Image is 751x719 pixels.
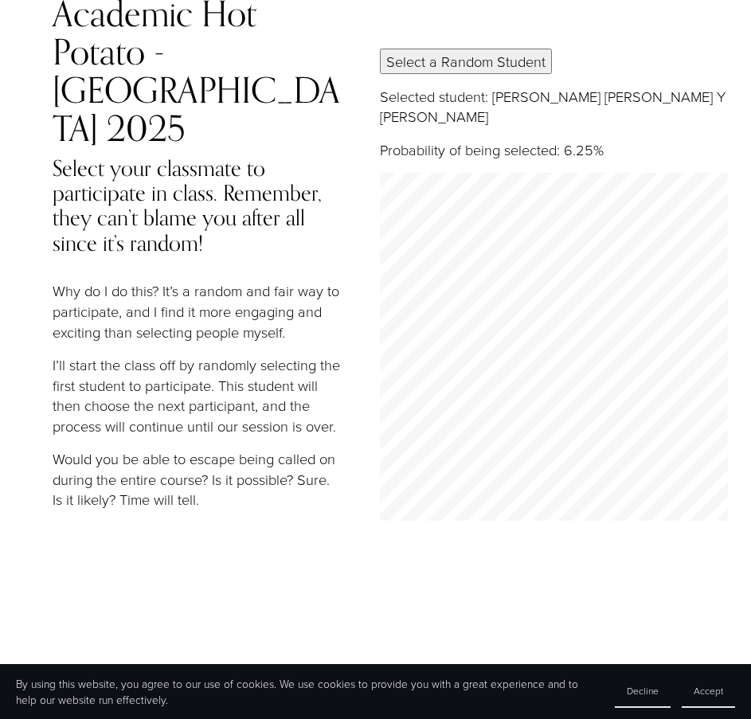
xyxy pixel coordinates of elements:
[380,87,729,127] p: Selected student: [PERSON_NAME] [PERSON_NAME] Y [PERSON_NAME]
[16,676,599,706] p: By using this website, you agree to our use of cookies. We use cookies to provide you with a grea...
[694,684,723,698] span: Accept
[53,281,342,342] p: Why do I do this? It’s a random and fair way to participate, and I find it more engaging and exci...
[53,355,342,436] p: I’ll start the class off by randomly selecting the first student to participate. This student wil...
[53,156,342,256] h4: Select your classmate to participate in class. Remember, they can’t blame you after all since it’...
[627,684,659,698] span: Decline
[380,49,552,74] button: Select a Random Student
[682,675,735,708] button: Accept
[53,449,342,510] p: Would you be able to escape being called on during the entire course? Is it possible? Sure. Is it...
[615,675,671,708] button: Decline
[380,140,729,161] p: Probability of being selected: 6.25%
